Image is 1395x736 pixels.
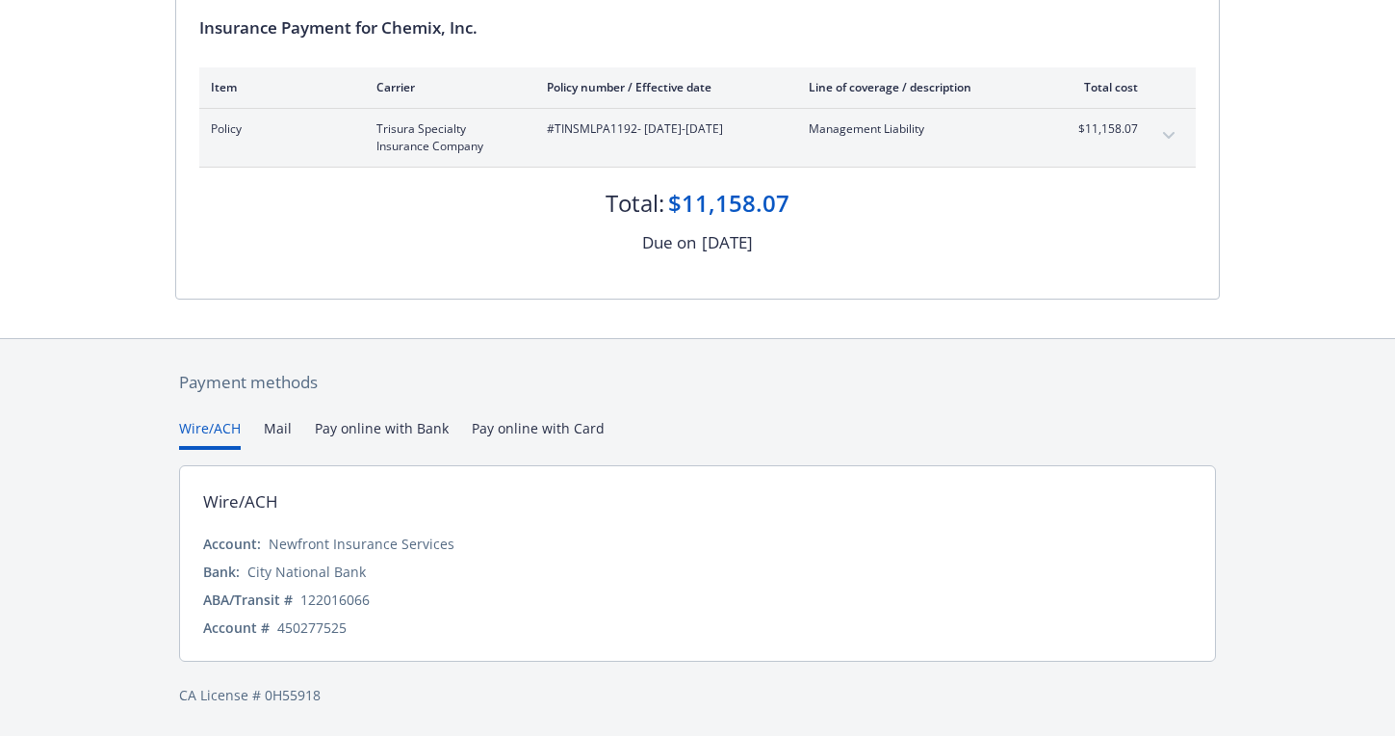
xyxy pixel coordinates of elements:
div: Line of coverage / description [809,79,1035,95]
div: Total cost [1066,79,1138,95]
div: ABA/Transit # [203,590,293,610]
span: Management Liability [809,120,1035,138]
div: 450277525 [277,618,347,638]
div: CA License # 0H55918 [179,685,1216,705]
div: Item [211,79,346,95]
button: Pay online with Card [472,418,605,450]
span: #TINSMLPA1192 - [DATE]-[DATE] [547,120,778,138]
div: Wire/ACH [203,489,278,514]
div: Insurance Payment for Chemix, Inc. [199,15,1196,40]
div: $11,158.07 [668,187,789,220]
span: $11,158.07 [1066,120,1138,138]
span: Trisura Specialty Insurance Company [376,120,516,155]
div: Due on [642,230,696,255]
div: PolicyTrisura Specialty Insurance Company#TINSMLPA1192- [DATE]-[DATE]Management Liability$11,158.... [199,109,1196,167]
div: [DATE] [702,230,753,255]
div: Carrier [376,79,516,95]
button: expand content [1153,120,1184,151]
div: Total: [606,187,664,220]
span: Policy [211,120,346,138]
div: Bank: [203,562,240,582]
button: Wire/ACH [179,418,241,450]
button: Pay online with Bank [315,418,449,450]
div: Policy number / Effective date [547,79,778,95]
div: Payment methods [179,370,1216,395]
div: Account # [203,618,270,638]
div: Newfront Insurance Services [269,534,454,554]
div: 122016066 [300,590,370,610]
button: Mail [264,418,292,450]
div: City National Bank [247,562,366,582]
div: Account: [203,534,261,554]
